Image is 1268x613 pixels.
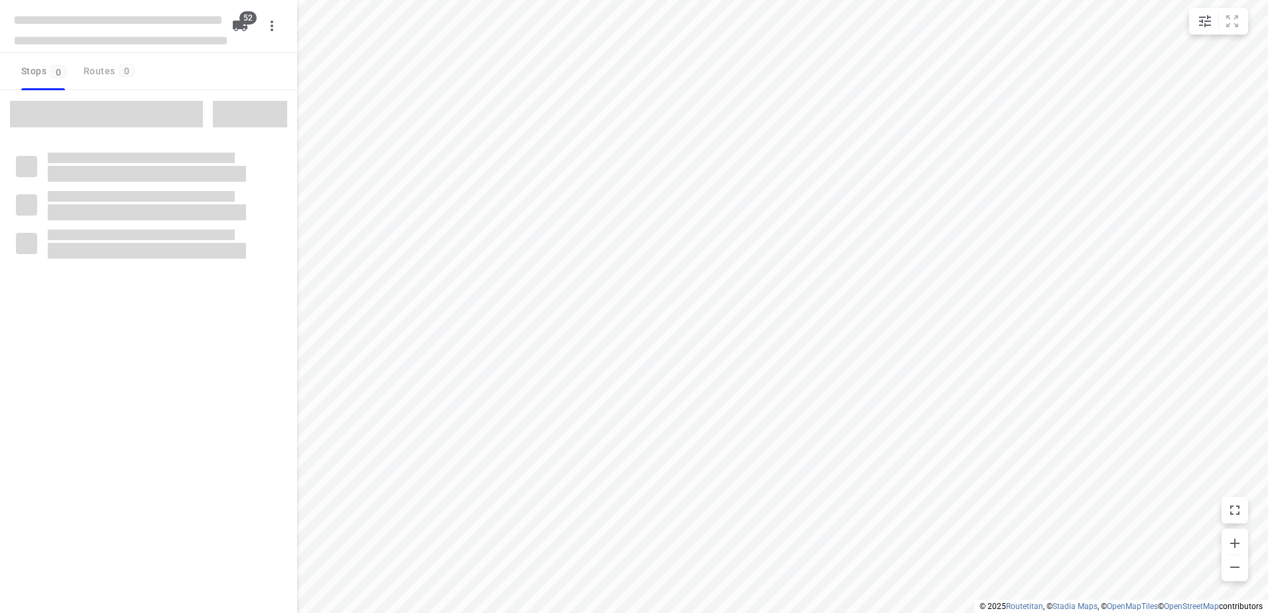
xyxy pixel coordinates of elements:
[1164,602,1219,611] a: OpenStreetMap
[1189,8,1248,34] div: small contained button group
[1192,8,1218,34] button: Map settings
[1006,602,1043,611] a: Routetitan
[1052,602,1098,611] a: Stadia Maps
[980,602,1263,611] li: © 2025 , © , © © contributors
[1107,602,1158,611] a: OpenMapTiles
